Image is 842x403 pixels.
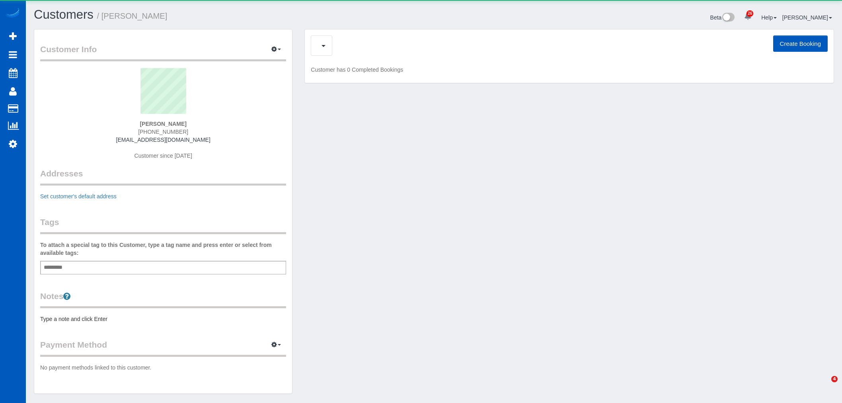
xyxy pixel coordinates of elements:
legend: Tags [40,216,286,234]
a: Set customer's default address [40,193,117,200]
pre: Type a note and click Enter [40,315,286,323]
span: 4 [831,376,838,382]
p: No payment methods linked to this customer. [40,364,286,372]
legend: Notes [40,290,286,308]
strong: [PERSON_NAME] [140,121,186,127]
legend: Payment Method [40,339,286,357]
img: Automaid Logo [5,8,21,19]
a: [PERSON_NAME] [782,14,832,21]
a: Beta [710,14,735,21]
p: Customer has 0 Completed Bookings [311,66,828,74]
small: / [PERSON_NAME] [97,12,168,20]
iframe: Intercom live chat [815,376,834,395]
a: [EMAIL_ADDRESS][DOMAIN_NAME] [116,137,210,143]
label: To attach a special tag to this Customer, type a tag name and press enter or select from availabl... [40,241,286,257]
span: Customer since [DATE] [134,153,192,159]
img: New interface [721,13,735,23]
span: 26 [746,10,753,17]
button: Create Booking [773,35,828,52]
a: 26 [740,8,756,25]
span: [PHONE_NUMBER] [138,129,188,135]
legend: Customer Info [40,43,286,61]
a: Help [761,14,777,21]
a: Customers [34,8,94,22]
